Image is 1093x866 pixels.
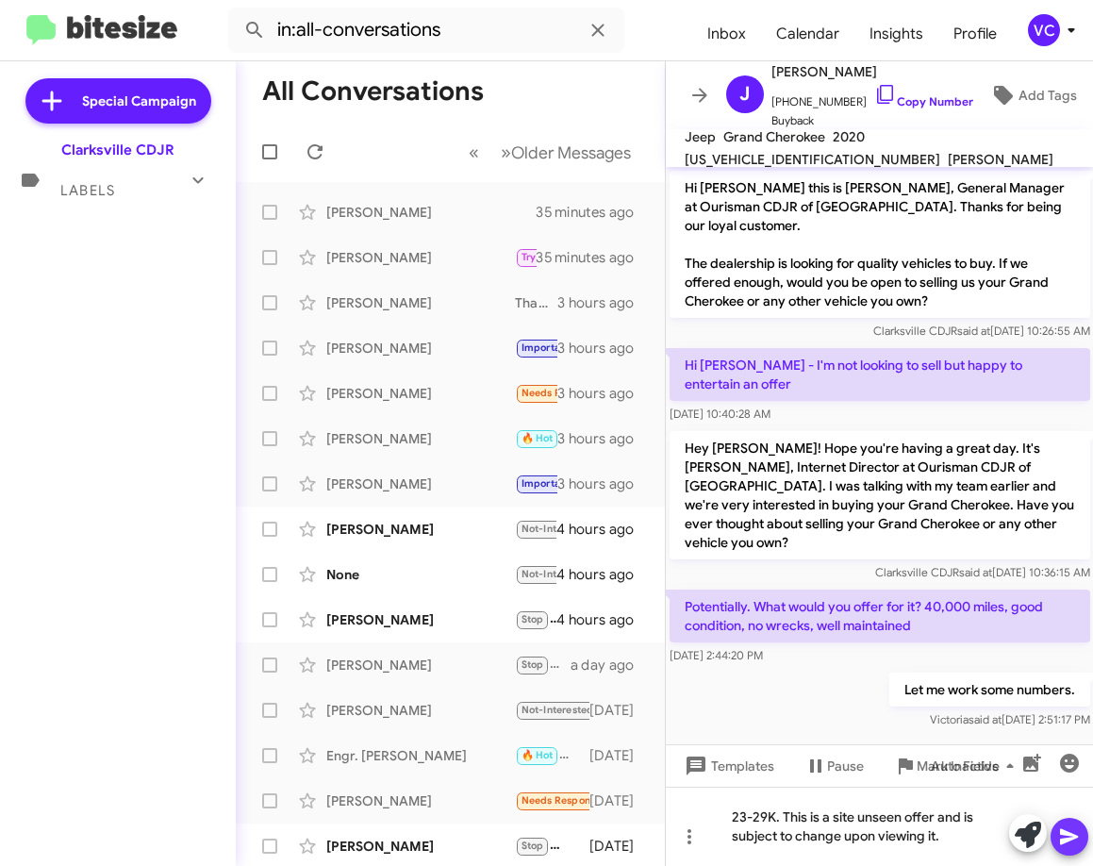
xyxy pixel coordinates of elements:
div: Engr. [PERSON_NAME] [326,746,515,765]
span: Not-Interested [522,523,594,535]
div: [PERSON_NAME] [326,520,515,539]
div: [PERSON_NAME] [326,791,515,810]
div: [PERSON_NAME] [326,701,515,720]
span: Special Campaign [82,92,196,110]
div: Let me work some numbers. [515,203,537,222]
div: 3 hours ago [557,475,649,493]
div: I see that. Thank you. We will see you [DATE]! [515,427,557,449]
div: My apologies for the late reply. [515,744,589,766]
span: Buyback [771,111,973,130]
span: Not-Interested [522,568,594,580]
button: Pause [789,749,879,783]
a: Special Campaign [25,78,211,124]
button: Previous [457,133,490,172]
span: 🔥 Hot [522,432,554,444]
button: Next [489,133,642,172]
div: Are you available to visit the dealership [DATE] or does [DATE] work best for you? [515,473,557,494]
span: Victoria [DATE] 2:51:17 PM [929,712,1089,726]
span: Older Messages [511,142,631,163]
div: Clarksville CDJR [61,141,174,159]
div: Wrong number [515,608,556,630]
div: No thanks. You can take me off your list. I bought more than 20 vehicles from you, but I bought m... [515,563,556,585]
span: « [469,141,479,164]
div: [PERSON_NAME] [326,293,515,312]
div: [PERSON_NAME] [326,429,515,448]
span: Not-Interested [522,704,594,716]
div: 4 hours ago [556,565,649,584]
span: Important [522,341,571,354]
button: Add Tags [973,78,1092,112]
nav: Page navigation example [458,133,642,172]
span: [US_VEHICLE_IDENTIFICATION_NUMBER] [685,151,940,168]
div: Don't need anything thanks [515,518,556,540]
span: Auto Fields [931,749,1021,783]
span: Stop [522,613,544,625]
div: [DATE] [589,791,650,810]
span: » [501,141,511,164]
button: Mark Inactive [879,749,1015,783]
button: VC [1012,14,1072,46]
div: Stop [515,654,571,675]
div: 4 hours ago [556,610,649,629]
span: Pause [827,749,864,783]
span: Insights [854,7,938,61]
span: Jeep [685,128,716,145]
a: Inbox [692,7,761,61]
div: Thank you so much [PERSON_NAME] for your help and time. I have already purchased a vehicle 🎉 and ... [515,699,589,721]
span: Clarksville CDJR [DATE] 10:36:15 AM [874,565,1089,579]
span: Labels [60,182,115,199]
div: 3 hours ago [557,429,649,448]
input: Search [228,8,624,53]
p: Let me work some numbers. [888,673,1089,707]
a: Calendar [761,7,854,61]
div: [PERSON_NAME] [326,384,515,403]
span: Needs Response [522,387,602,399]
span: Important [522,477,571,490]
p: Potentially. What would you offer for it? 40,000 miles, good condition, no wrecks, well maintained [670,590,1090,642]
span: J [739,79,750,109]
div: a day ago [571,656,650,674]
div: 35 minutes ago [537,248,650,267]
div: [PERSON_NAME] [326,656,515,674]
div: What would the payment be with true 0 down 1st payment up front registering zip code 20852 on sto... [515,337,557,358]
span: Clarksville CDJR [DATE] 10:26:55 AM [872,324,1089,338]
span: Add Tags [1018,78,1077,112]
div: [PERSON_NAME] [326,610,515,629]
div: [DATE] [589,701,650,720]
span: 2020 [833,128,865,145]
div: [PERSON_NAME] [326,339,515,358]
span: said at [968,712,1001,726]
div: Hi [PERSON_NAME], I may be interested in having Ourisman buy my Gladiator. Do you have a price? [515,382,557,404]
div: VC [1028,14,1060,46]
div: [PERSON_NAME] [326,203,515,222]
span: Templates [681,749,774,783]
span: 🔥 Hot [522,749,554,761]
span: [PERSON_NAME] [771,60,973,83]
span: said at [956,324,989,338]
span: [PHONE_NUMBER] [771,83,973,111]
span: [DATE] 10:40:28 AM [670,407,770,421]
div: [PERSON_NAME] [326,475,515,493]
span: Grand Cherokee [723,128,825,145]
div: [PERSON_NAME] [326,837,515,856]
div: Thank you for the update. [515,293,557,312]
div: 4 hours ago [556,520,649,539]
span: Stop [522,658,544,671]
div: None [326,565,515,584]
a: Copy Number [874,94,973,108]
button: Templates [666,749,789,783]
span: Profile [938,7,1012,61]
p: Hi [PERSON_NAME] - I'm not looking to sell but happy to entertain an offer [670,348,1090,401]
div: 35 minutes ago [537,203,650,222]
div: [DATE] [589,746,650,765]
span: [DATE] 2:44:20 PM [670,648,763,662]
h1: All Conversations [262,76,484,107]
span: [PERSON_NAME] [948,151,1053,168]
span: Stop [522,840,544,852]
p: Hey [PERSON_NAME]! Hope you're having a great day. It's [PERSON_NAME], Internet Director at Ouris... [670,431,1090,559]
div: Okay got it. Thank you. [515,246,537,268]
p: Hi [PERSON_NAME] this is [PERSON_NAME], General Manager at Ourisman CDJR of [GEOGRAPHIC_DATA]. Th... [670,171,1090,318]
span: said at [958,565,991,579]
